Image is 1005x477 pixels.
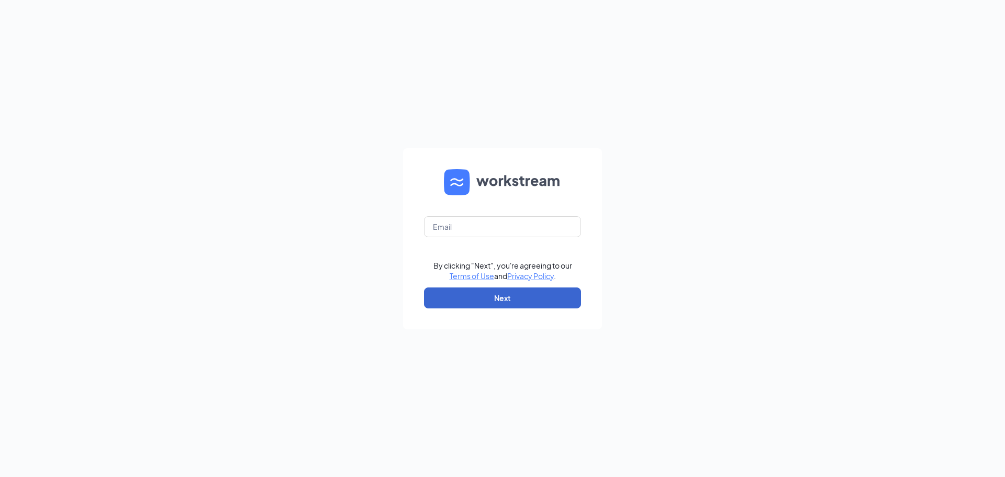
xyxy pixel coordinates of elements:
[507,271,554,281] a: Privacy Policy
[424,287,581,308] button: Next
[424,216,581,237] input: Email
[433,260,572,281] div: By clicking "Next", you're agreeing to our and .
[450,271,494,281] a: Terms of Use
[444,169,561,195] img: WS logo and Workstream text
